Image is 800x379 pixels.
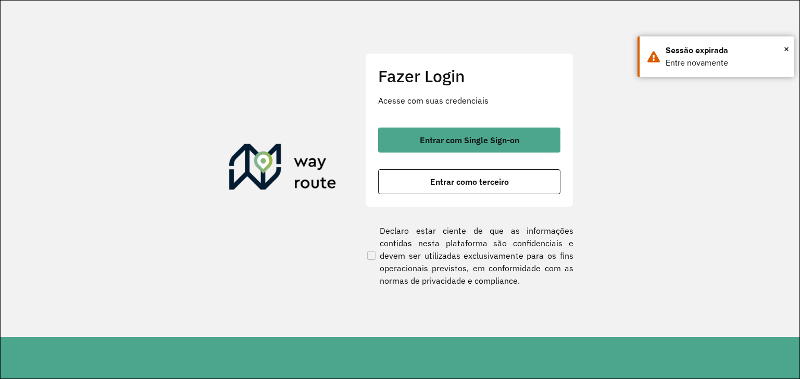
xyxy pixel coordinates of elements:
span: Entrar como terceiro [430,178,509,186]
span: × [784,41,789,57]
h2: Fazer Login [378,66,560,86]
span: Entrar com Single Sign-on [420,136,519,144]
img: Roteirizador AmbevTech [229,144,336,194]
p: Acesse com suas credenciais [378,94,560,107]
div: Entre novamente [666,57,786,69]
div: Sessão expirada [666,44,786,57]
label: Declaro estar ciente de que as informações contidas nesta plataforma são confidenciais e devem se... [365,224,573,287]
button: Close [784,41,789,57]
button: button [378,128,560,153]
button: button [378,169,560,194]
